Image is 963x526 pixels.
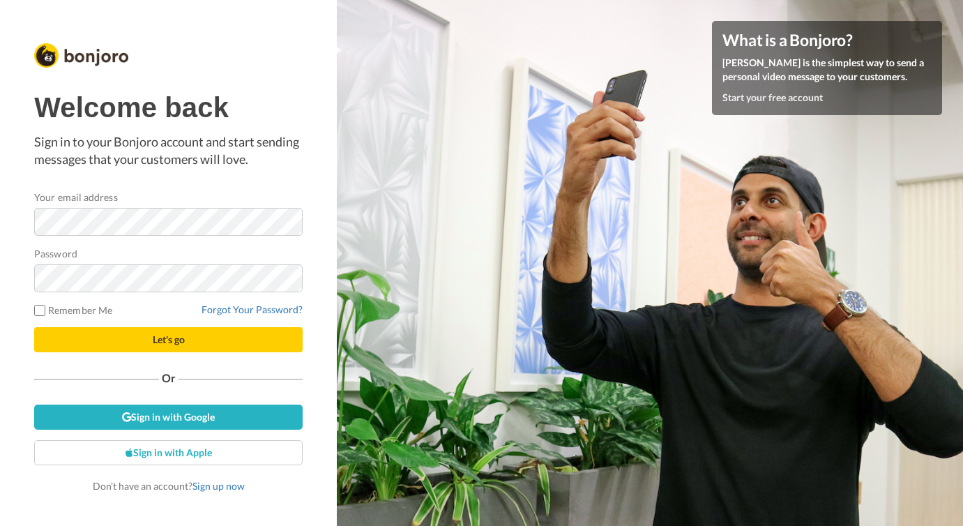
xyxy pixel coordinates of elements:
[722,31,932,49] h4: What is a Bonjoro?
[34,133,303,169] p: Sign in to your Bonjoro account and start sending messages that your customers will love.
[192,480,245,492] a: Sign up now
[34,246,77,261] label: Password
[34,327,303,352] button: Let's go
[34,405,303,430] a: Sign in with Google
[93,480,245,492] span: Don’t have an account?
[34,303,112,317] label: Remember Me
[159,373,179,383] span: Or
[722,56,932,84] p: [PERSON_NAME] is the simplest way to send a personal video message to your customers.
[202,303,303,315] a: Forgot Your Password?
[34,305,45,316] input: Remember Me
[722,91,823,103] a: Start your free account
[153,333,185,345] span: Let's go
[34,190,117,204] label: Your email address
[34,92,303,123] h1: Welcome back
[34,440,303,465] a: Sign in with Apple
